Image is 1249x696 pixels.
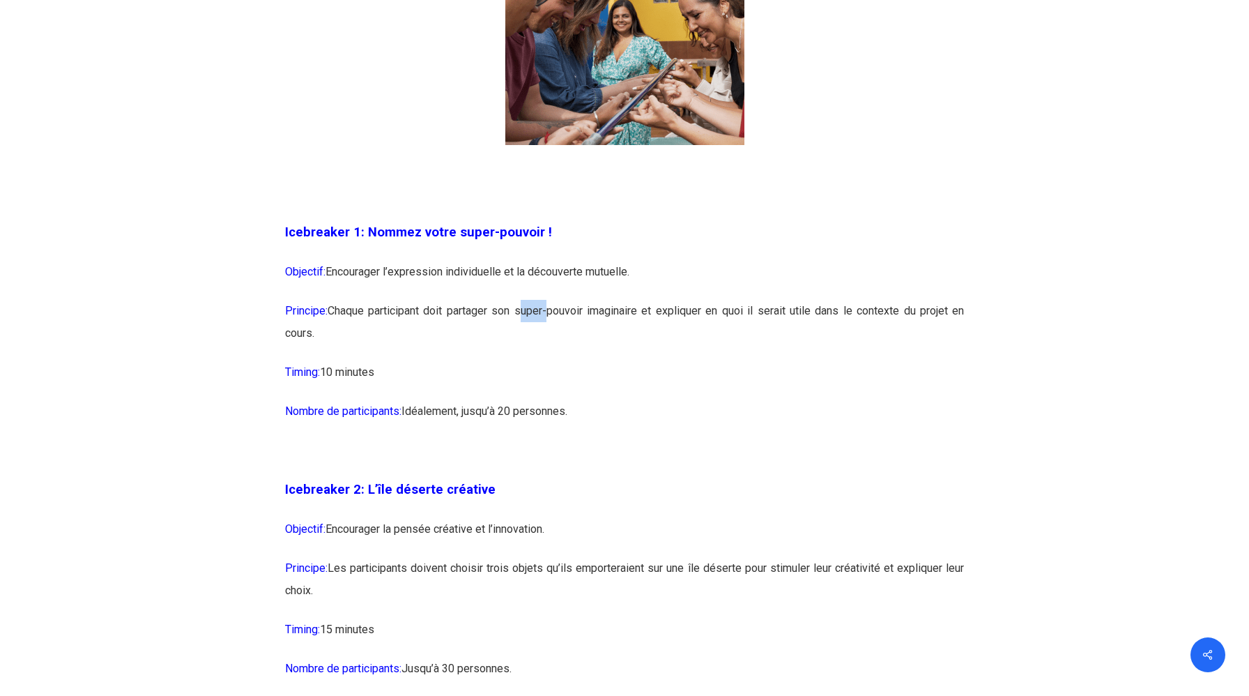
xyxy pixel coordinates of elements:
[285,518,965,557] p: Encourager la pensée créative et l’innovation.
[285,561,328,575] span: Principe:
[285,623,320,636] span: Timing:
[285,300,965,361] p: Chaque participant doit partager son super-pouvoir imaginaire et expliquer en quoi il serait util...
[285,261,965,300] p: Encourager l’expression individuelle et la découverte mutuelle.
[285,619,965,658] p: 15 minutes
[285,522,325,536] span: Objectif:
[285,662,401,675] span: Nombre de participants:
[285,225,552,240] span: Icebreaker 1: Nommez votre super-pouvoir !
[285,265,325,278] span: Objectif:
[285,361,965,400] p: 10 minutes
[285,482,496,497] span: Icebreaker 2: L’île déserte créative
[285,304,328,317] span: Principe:
[285,404,401,418] span: Nombre de participants:
[285,557,965,619] p: Les participants doivent choisir trois objets qu’ils emporteraient sur une île déserte pour stimu...
[285,400,965,439] p: Idéalement, jusqu’à 20 personnes.
[285,365,320,379] span: Timing:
